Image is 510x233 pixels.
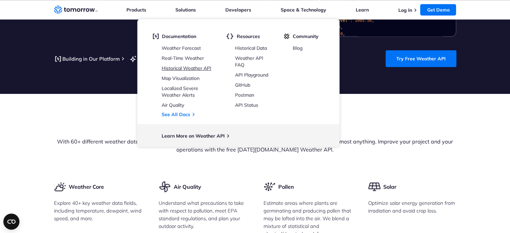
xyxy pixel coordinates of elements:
a: API Playground [235,72,268,78]
h3: Pollen [278,183,294,190]
p: Understand what precautions to take with respect to pollution, meet EPA standard regulations, and... [159,199,247,230]
a: Home link [54,5,98,15]
span: Resources [237,33,260,39]
a: Learn More on Weather API [162,133,225,139]
span: : [350,18,352,23]
a: Historical Data [235,45,267,51]
a: Weather API FAQ [235,55,263,68]
a: Localized Severe Weather Alerts [162,85,198,98]
a: Log In [398,7,412,13]
a: Build via LLM [129,55,169,63]
a: Air Quality [162,102,184,108]
h2: Explore Our Data Catalog [54,121,456,133]
a: Get Demo [420,4,456,15]
img: brackets.svg [226,33,233,39]
a: Solutions [175,7,196,13]
a: API Status [235,102,258,108]
h3: Solar [383,183,396,190]
a: Products [126,7,146,13]
span: Documentation [162,33,196,39]
span: Community [293,33,319,39]
p: With 60+ different weather data fields possible, including air quality, pollen count, and fire in... [54,137,456,154]
span: , [343,32,345,36]
p: Explore 40+ key weather data fields, including temperature, dewpoint, wind speed, and more. [54,199,142,222]
span: , [340,25,342,30]
img: doc.svg [153,33,159,39]
button: Open CMP widget [3,214,19,230]
p: Optimize solar energy generation from irradiation and avoid crop loss. [368,199,456,215]
a: Developers [225,7,251,13]
a: Blog [293,45,302,51]
a: Try Free Weather API [386,50,456,67]
img: tio-c.svg [284,33,289,39]
span: 1005.56 [355,18,372,23]
a: GitHub [235,82,250,88]
a: Map Visualization [162,75,200,81]
a: See All Docs [162,111,190,117]
a: Postman [235,92,254,98]
a: Weather Forecast [162,45,201,51]
a: Historical Weather API [162,65,211,71]
a: Building in Our Platform [54,55,120,63]
h3: Air Quality [174,183,201,190]
a: Learn [356,7,369,13]
a: Space & Technology [281,7,326,13]
a: Real-Time Weather [162,55,204,61]
h3: Weather Core [69,183,104,190]
span: , [372,18,374,23]
span: 0 [340,32,342,36]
